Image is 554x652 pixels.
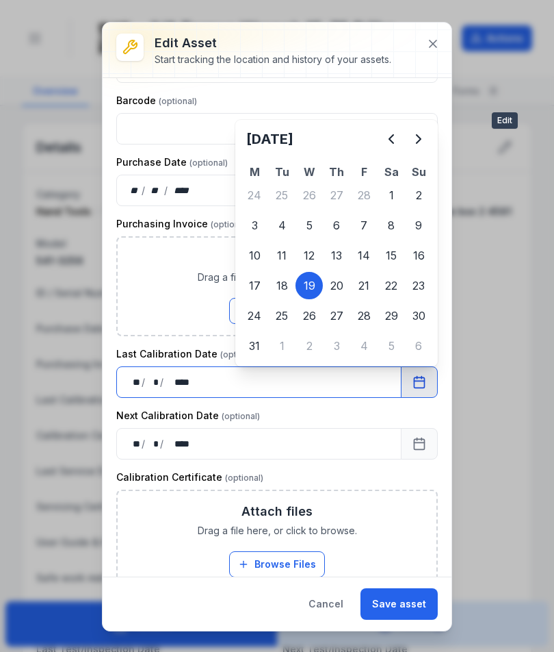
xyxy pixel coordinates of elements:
div: 7 [350,212,378,239]
div: Friday 21 March 2025 [350,272,378,299]
div: / [142,437,146,451]
div: Friday 4 April 2025 [350,332,378,360]
div: 18 [268,272,295,299]
div: Saturday 1 March 2025 [378,181,405,209]
div: 27 [323,302,350,329]
div: Sunday 9 March 2025 [405,212,432,239]
button: Previous [378,125,405,153]
div: Wednesday 5 March 2025 [295,212,323,239]
div: 8 [378,212,405,239]
div: 21 [350,272,378,299]
div: Tuesday 18 March 2025 [268,272,295,299]
button: Next [405,125,432,153]
div: 24 [241,181,268,209]
button: Browse Files [229,298,325,324]
div: 26 [295,302,323,329]
div: 28 [350,302,378,329]
div: 9 [405,212,432,239]
div: month, [146,375,160,389]
div: Saturday 8 March 2025 [378,212,405,239]
th: Sa [378,164,405,180]
div: Thursday 27 March 2025 [323,302,350,329]
div: Wednesday 12 March 2025 [295,242,323,269]
div: 6 [323,212,350,239]
div: 28 [350,181,378,209]
div: Monday 3 March 2025 [241,212,268,239]
div: 17 [241,272,268,299]
div: Monday 24 March 2025 [241,302,268,329]
div: day, [128,375,142,389]
button: Browse Files [229,551,325,577]
div: 23 [405,272,432,299]
div: Wednesday 2 April 2025 [295,332,323,360]
div: Monday 31 March 2025 [241,332,268,360]
div: 14 [350,242,378,269]
label: Next Calibration Date [116,409,260,423]
div: 10 [241,242,268,269]
div: 5 [295,212,323,239]
div: 22 [378,272,405,299]
th: M [241,164,268,180]
label: Last Calibration Date [116,347,259,361]
label: Purchasing Invoice [116,217,249,231]
div: Saturday 22 March 2025 [378,272,405,299]
div: Friday 7 March 2025 [350,212,378,239]
div: 24 [241,302,268,329]
div: / [160,375,165,389]
div: Friday 28 February 2025 [350,181,378,209]
div: Wednesday 19 March 2025 selected [295,272,323,299]
th: W [295,164,323,180]
button: Calendar [401,428,438,460]
div: 6 [405,332,432,360]
div: Start tracking the location and history of your assets. [155,53,391,66]
label: Barcode [116,94,197,108]
div: 27 [323,181,350,209]
div: Sunday 23 March 2025 [405,272,432,299]
div: 15 [378,242,405,269]
button: Cancel [297,588,355,620]
div: month, [146,184,165,197]
th: F [350,164,378,180]
div: Friday 14 March 2025 [350,242,378,269]
div: Monday 10 March 2025 [241,242,268,269]
div: Wednesday 26 February 2025 [295,181,323,209]
span: Edit [492,112,518,129]
div: / [164,184,169,197]
div: 3 [323,332,350,360]
div: Calendar [241,125,432,361]
div: / [142,184,146,197]
div: Thursday 27 February 2025 [323,181,350,209]
div: Tuesday 25 March 2025 [268,302,295,329]
button: Save asset [360,588,438,620]
div: Wednesday 26 March 2025 [295,302,323,329]
div: 4 [268,212,295,239]
div: 29 [378,302,405,329]
div: 20 [323,272,350,299]
div: 5 [378,332,405,360]
label: Purchase Date [116,155,228,169]
th: Th [323,164,350,180]
div: Thursday 6 March 2025 [323,212,350,239]
div: Monday 24 February 2025 [241,181,268,209]
div: 3 [241,212,268,239]
h3: Edit asset [155,34,391,53]
div: Thursday 13 March 2025 [323,242,350,269]
div: month, [146,437,160,451]
div: day, [128,437,142,451]
div: Sunday 30 March 2025 [405,302,432,329]
div: day, [128,184,142,197]
div: Thursday 20 March 2025 [323,272,350,299]
th: Tu [268,164,295,180]
div: year, [165,375,191,389]
div: 11 [268,242,295,269]
div: Tuesday 25 February 2025 [268,181,295,209]
div: 2 [295,332,323,360]
div: year, [165,437,191,451]
button: Calendar [401,366,438,398]
table: March 2025 [241,164,432,361]
div: Friday 28 March 2025 [350,302,378,329]
div: Sunday 6 April 2025 [405,332,432,360]
div: Sunday 16 March 2025 [405,242,432,269]
div: Thursday 3 April 2025 [323,332,350,360]
div: 26 [295,181,323,209]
